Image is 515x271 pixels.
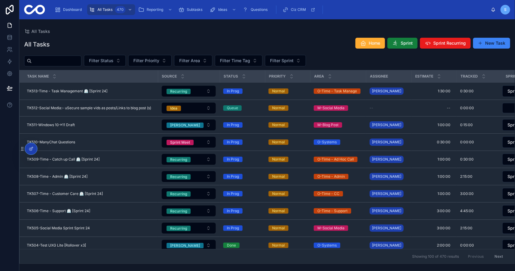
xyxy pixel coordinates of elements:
[27,140,75,145] span: TK510-ManyChat Questions
[372,226,401,231] span: [PERSON_NAME]
[224,74,238,79] span: Status
[314,225,362,231] a: M-Social Media
[53,4,86,15] a: Dashboard
[27,226,154,231] a: TK505-Social Media Sprint Sprint 24
[372,174,401,179] span: [PERSON_NAME]
[162,74,177,79] span: Source
[170,89,187,94] div: Recurring
[314,139,362,145] a: O-Systems
[251,7,268,12] span: Questions
[218,7,227,12] span: Ideas
[27,226,90,231] span: TK505-Social Media Sprint Sprint 24
[215,55,262,66] button: Select Button
[460,123,473,127] span: 0:15:00
[269,105,307,111] a: Normal
[270,58,294,64] span: Filter Sprint
[162,103,216,113] button: Select Button
[97,7,113,12] span: All Tasks
[176,4,207,15] a: Subtasks
[370,139,404,146] a: [PERSON_NAME]
[355,38,385,49] button: Home
[412,254,459,259] span: Showing 100 of 470 results
[161,205,216,217] a: Select Button
[415,241,453,250] a: 2:00:00
[317,225,345,231] div: M-Social Media
[460,140,498,145] a: 0:00:00
[460,209,474,213] span: 4:45:00
[269,122,307,128] a: Normal
[460,226,498,231] a: 2:15:00
[223,225,261,231] a: In Prog
[269,88,307,94] a: Normal
[269,208,307,214] a: Normal
[473,38,510,49] button: New Task
[27,243,154,248] a: TK504-Test UXG Lite [Rollover x3]
[128,55,172,66] button: Select Button
[179,58,200,64] span: Filter Area
[272,88,285,94] div: Normal
[27,157,154,162] a: TK509-Time - Catch up Call ⏲️ [Sprint 24]
[170,191,187,197] div: Recurring
[269,243,307,248] a: Normal
[370,86,408,96] a: [PERSON_NAME]
[461,74,478,79] span: Tracked
[162,223,216,234] button: Select Button
[317,139,337,145] div: O-Systems
[317,157,354,162] div: O-Time - Ad Hoc Call
[372,140,401,145] span: [PERSON_NAME]
[27,174,154,179] a: TK508-Time - Admin ⏲️ [Sprint 24]
[227,174,239,179] div: In Prog
[269,157,307,162] a: Normal
[223,88,261,94] a: In Prog
[269,74,286,79] span: Priority
[27,123,75,127] span: TK511-Windows 10->11 Draft
[227,88,239,94] div: In Prog
[460,123,498,127] a: 0:15:00
[227,105,238,111] div: Queue
[370,242,404,249] a: [PERSON_NAME]
[174,55,212,66] button: Select Button
[133,58,159,64] span: Filter Priority
[460,106,498,110] a: 0:00:00
[162,154,216,165] button: Select Button
[27,174,87,179] span: TK508-Time - Admin ⏲️ [Sprint 24]
[27,209,154,213] a: TK506-Time - Support ⏲️ [Sprint 24]
[24,40,50,49] h1: All Tasks
[27,243,86,248] span: TK504-Test UXG Lite [Rollover x3]
[269,225,307,231] a: Normal
[223,122,261,128] a: In Prog
[460,89,498,94] a: 0:30:00
[223,208,261,214] a: In Prog
[370,156,404,163] a: [PERSON_NAME]
[161,171,216,182] a: Select Button
[161,240,216,251] a: Select Button
[223,191,261,196] a: In Prog
[370,241,408,250] a: [PERSON_NAME]
[136,4,175,15] a: Reporting
[272,225,285,231] div: Normal
[227,243,236,248] div: Done
[87,4,135,15] a: All Tasks470
[372,157,401,162] span: [PERSON_NAME]
[460,157,498,162] a: 0:30:00
[370,189,408,199] a: [PERSON_NAME]
[161,102,216,114] a: Select Button
[227,122,239,128] div: In Prog
[161,222,216,234] a: Select Button
[170,123,200,128] div: [PERSON_NAME]
[437,209,450,213] span: 3:00:00
[272,243,285,248] div: Normal
[227,191,239,196] div: In Prog
[370,173,404,180] a: [PERSON_NAME]
[314,243,362,248] a: O-Systems
[24,5,45,14] img: App logo
[460,243,498,248] a: 0:00:00
[27,89,154,94] a: TK513-Time - Task Management ⏲️ [Sprint 24]
[208,4,239,15] a: Ideas
[27,89,107,94] span: TK513-Time - Task Management ⏲️ [Sprint 24]
[27,123,154,127] a: TK511-Windows 10->11 Draft
[272,208,285,214] div: Normal
[162,206,216,216] button: Select Button
[314,208,362,214] a: O-Time - Support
